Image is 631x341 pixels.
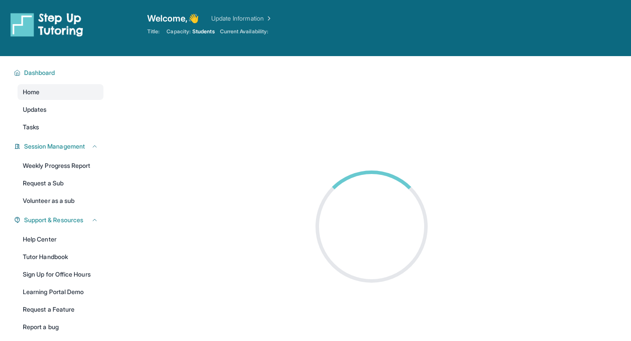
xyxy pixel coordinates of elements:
[24,142,85,151] span: Session Management
[18,175,103,191] a: Request a Sub
[147,12,199,25] span: Welcome, 👋
[21,216,98,224] button: Support & Resources
[192,28,215,35] span: Students
[18,249,103,265] a: Tutor Handbook
[24,216,83,224] span: Support & Resources
[18,231,103,247] a: Help Center
[264,14,273,23] img: Chevron Right
[18,302,103,317] a: Request a Feature
[18,119,103,135] a: Tasks
[21,142,98,151] button: Session Management
[23,105,47,114] span: Updates
[211,14,273,23] a: Update Information
[18,158,103,174] a: Weekly Progress Report
[24,68,55,77] span: Dashboard
[18,266,103,282] a: Sign Up for Office Hours
[18,193,103,209] a: Volunteer as a sub
[18,102,103,117] a: Updates
[220,28,268,35] span: Current Availability:
[18,284,103,300] a: Learning Portal Demo
[147,28,160,35] span: Title:
[21,68,98,77] button: Dashboard
[18,319,103,335] a: Report a bug
[167,28,191,35] span: Capacity:
[11,12,83,37] img: logo
[23,123,39,131] span: Tasks
[18,84,103,100] a: Home
[23,88,39,96] span: Home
